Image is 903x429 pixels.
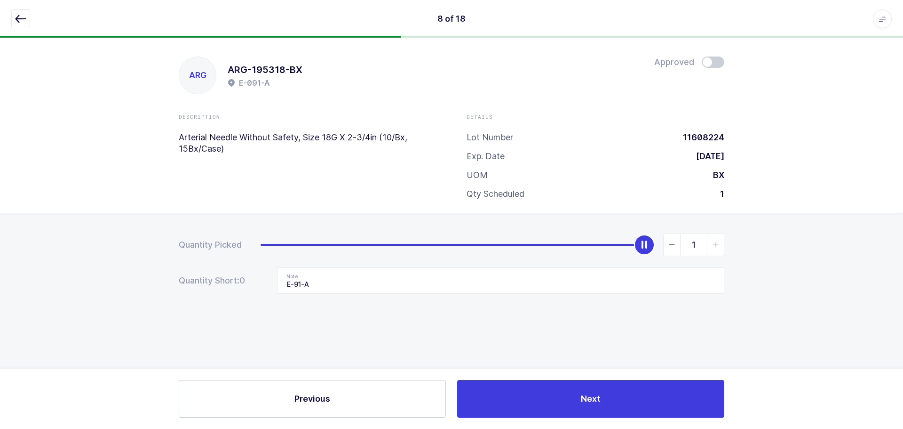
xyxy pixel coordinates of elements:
div: BX [705,170,724,181]
span: 0 [239,275,258,286]
span: Next [581,393,601,405]
div: Lot Number [467,132,513,143]
button: Next [457,380,724,418]
div: 1 [713,188,724,200]
span: Previous [294,393,330,405]
div: Quantity Picked [179,239,242,251]
div: Qty Scheduled [467,188,524,200]
div: Details [467,113,724,121]
div: [DATE] [689,151,724,162]
div: Description [179,113,436,121]
div: ARG [179,57,216,94]
div: 8 of 18 [437,13,466,24]
div: slider between 0 and 1 [261,234,724,256]
button: Previous [179,380,446,418]
h2: E-091-A [239,77,270,89]
div: Exp. Date [467,151,505,162]
div: 11608224 [675,132,724,143]
input: Note [277,267,724,294]
p: Arterial Needle Without Safety, Size 18G X 2-3/4in (10/Bx, 15Bx/Case) [179,132,436,154]
span: Approved [654,57,694,68]
div: Quantity Short: [179,275,258,286]
h1: ARG-195318-BX [228,62,302,77]
div: UOM [467,170,488,181]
